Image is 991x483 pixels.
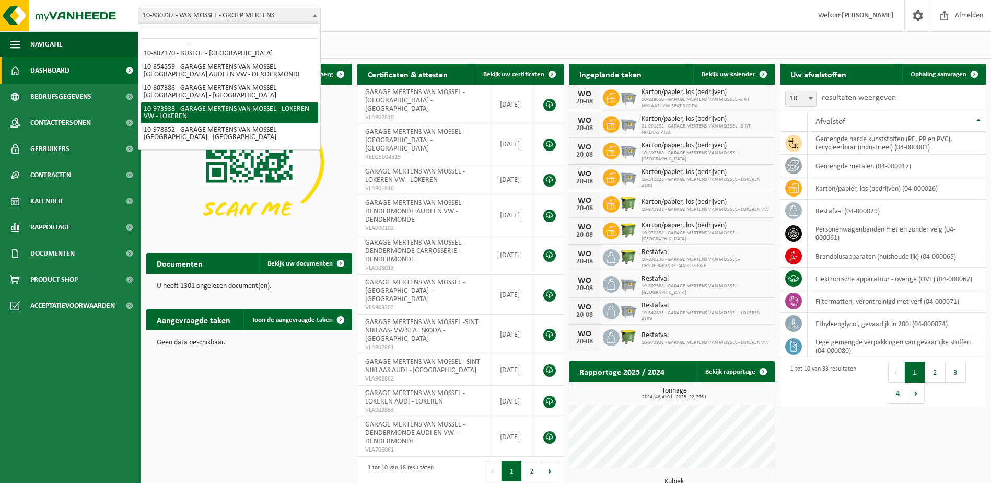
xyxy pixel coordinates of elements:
[492,354,533,386] td: [DATE]
[822,94,896,102] label: resultaten weergeven
[574,178,595,186] div: 20-08
[141,102,318,123] li: 10-973938 - GARAGE MERTENS VAN MOSSEL - LOKEREN VW - LOKEREN
[642,331,769,340] span: Restafval
[365,88,465,113] span: GARAGE MERTENS VAN MOSSEL - [GEOGRAPHIC_DATA] - [GEOGRAPHIC_DATA]
[620,221,637,239] img: WB-1100-HPE-GN-50
[642,142,770,150] span: Karton/papier, los (bedrijven)
[357,64,458,84] h2: Certificaten & attesten
[808,313,986,335] td: ethyleenglycol, gevaarlijk in 200l (04-000074)
[475,64,563,85] a: Bekijk uw certificaten
[485,461,502,481] button: Previous
[138,8,321,24] span: 10-830237 - VAN MOSSEL - GROEP MERTENS
[574,258,595,266] div: 20-08
[908,383,925,404] button: Next
[574,395,775,400] span: 2024: 46,419 t - 2025: 22,796 t
[911,71,966,78] span: Ophaling aanvragen
[146,309,241,330] h2: Aangevraagde taken
[808,290,986,313] td: filtermatten, verontreinigd met verf (04-000071)
[642,283,770,296] span: 10-807388 - GARAGE MERTENS VAN MOSSEL - [GEOGRAPHIC_DATA]
[243,309,351,330] a: Toon de aangevraagde taken
[30,110,91,136] span: Contactpersonen
[492,195,533,235] td: [DATE]
[574,223,595,232] div: WO
[146,85,352,239] img: Download de VHEPlus App
[808,335,986,358] td: lege gemengde verpakkingen van gevaarlijke stoffen (04-000080)
[574,205,595,212] div: 20-08
[808,222,986,245] td: personenwagenbanden met en zonder velg (04-000061)
[574,277,595,285] div: WO
[492,164,533,195] td: [DATE]
[363,459,434,482] div: 1 tot 10 van 18 resultaten
[697,361,774,382] a: Bekijk rapportage
[642,257,770,269] span: 10-830236 - GARAGE MERTENS VAN MOSSEL - DENDERMONDE CARROSSERIE
[492,124,533,164] td: [DATE]
[574,285,595,292] div: 20-08
[141,61,318,82] li: 10-854559 - GARAGE MERTENS VAN MOSSEL - [GEOGRAPHIC_DATA] AUDI EN VW - DENDERMONDE
[574,90,595,98] div: WO
[30,31,63,57] span: Navigatie
[620,168,637,186] img: WB-2500-GAL-GY-01
[157,283,342,290] p: U heeft 1301 ongelezen document(en).
[785,361,856,405] div: 1 tot 10 van 33 resultaten
[574,338,595,346] div: 20-08
[574,387,775,400] h3: Tonnage
[138,8,320,23] span: 10-830237 - VAN MOSSEL - GROEP MERTENS
[574,197,595,205] div: WO
[642,275,770,283] span: Restafval
[492,85,533,124] td: [DATE]
[502,461,522,481] button: 1
[365,446,484,454] span: VLA706061
[888,362,905,383] button: Previous
[157,339,342,347] p: Geen data beschikbaar.
[365,153,484,162] span: RED25004315
[574,232,595,239] div: 20-08
[808,177,986,200] td: karton/papier, los (bedrijven) (04-000026)
[815,118,845,126] span: Afvalstof
[642,97,770,109] span: 10-829658 - GARAGE MERTENS VAN MOSSEL -SINT NIKLAAS- VW SEAT SKODA
[141,47,318,61] li: 10-807170 - BUSLOT - [GEOGRAPHIC_DATA]
[642,115,770,123] span: Karton/papier, los (bedrijven)
[620,141,637,159] img: WB-2500-GAL-GY-01
[642,340,769,346] span: 10-973938 - GARAGE MERTENS VAN MOSSEL - LOKEREN VW
[267,260,333,267] span: Bekijk uw documenten
[492,417,533,457] td: [DATE]
[574,152,595,159] div: 20-08
[574,117,595,125] div: WO
[30,57,69,84] span: Dashboard
[620,88,637,106] img: WB-2500-GAL-GY-01
[905,362,925,383] button: 1
[693,64,774,85] a: Bekijk uw kalender
[642,222,770,230] span: Karton/papier, los (bedrijven)
[30,214,71,240] span: Rapportage
[780,64,857,84] h2: Uw afvalstoffen
[365,168,465,184] span: GARAGE MERTENS VAN MOSSEL - LOKEREN VW - LOKEREN
[252,317,333,324] span: Toon de aangevraagde taken
[365,406,484,415] span: VLA902863
[642,150,770,163] span: 10-807388 - GARAGE MERTENS VAN MOSSEL - [GEOGRAPHIC_DATA]
[902,64,985,85] a: Ophaling aanvragen
[141,82,318,102] li: 10-807388 - GARAGE MERTENS VAN MOSSEL - [GEOGRAPHIC_DATA] - [GEOGRAPHIC_DATA]
[522,461,542,481] button: 2
[574,98,595,106] div: 20-08
[542,461,558,481] button: Next
[492,386,533,417] td: [DATE]
[365,343,484,352] span: VLA902861
[620,114,637,132] img: WB-2500-GAL-GY-01
[365,318,479,343] span: GARAGE MERTENS VAN MOSSEL -SINT NIKLAAS- VW SEAT SKODA - [GEOGRAPHIC_DATA]
[620,248,637,266] img: WB-1100-HPE-GN-50
[574,143,595,152] div: WO
[310,71,333,78] span: Verberg
[574,303,595,312] div: WO
[642,230,770,243] span: 10-978852 - GARAGE MERTENS VAN MOSSEL - [GEOGRAPHIC_DATA]
[642,302,770,310] span: Restafval
[946,362,966,383] button: 3
[365,358,480,374] span: GARAGE MERTENS VAN MOSSEL - SINT NIKLAAS AUDI - [GEOGRAPHIC_DATA]
[574,125,595,132] div: 20-08
[642,310,770,323] span: 10-840823 - GARAGE MERTENS VAN MOSSEL - LOKEREN AUDI
[141,123,318,144] li: 10-978852 - GARAGE MERTENS VAN MOSSEL - [GEOGRAPHIC_DATA] - [GEOGRAPHIC_DATA]
[620,274,637,292] img: WB-2500-GAL-GY-01
[574,312,595,319] div: 20-08
[365,224,484,233] span: VLA900102
[259,253,351,274] a: Bekijk uw documenten
[785,91,817,107] span: 10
